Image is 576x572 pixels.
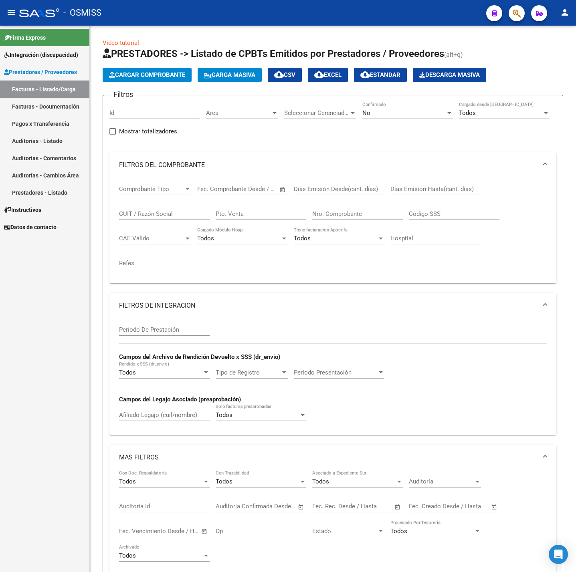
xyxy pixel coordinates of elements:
[109,445,556,470] mat-expansion-panel-header: MAS FILTROS
[216,369,281,376] span: Tipo de Registro
[459,109,476,117] span: Todos
[197,235,214,242] span: Todos
[362,109,370,117] span: No
[204,71,255,79] span: Carga Masiva
[103,39,139,46] a: Video tutorial
[119,185,184,193] span: Comprobante Tipo
[442,503,481,510] input: End date
[4,50,78,59] span: Integración (discapacidad)
[560,8,570,17] mat-icon: person
[390,528,407,535] span: Todos
[103,68,192,82] button: Cargar Comprobante
[413,68,486,82] app-download-masive: Descarga masiva de comprobantes (adjuntos)
[216,478,232,485] span: Todos
[109,293,556,318] mat-expansion-panel-header: FILTROS DE INTEGRACION
[312,528,377,535] span: Estado
[274,70,284,79] mat-icon: cloud_download
[6,8,16,17] mat-icon: menu
[119,453,537,462] mat-panel-title: MAS FILTROS
[409,478,474,485] span: Auditoría
[119,396,241,403] strong: Campos del Legajo Asociado (preaprobación)
[312,503,338,510] input: Start date
[198,68,262,82] button: Carga Masiva
[103,48,444,59] span: PRESTADORES -> Listado de CPBTs Emitidos por Prestadores / Proveedores
[249,503,288,510] input: End date
[360,71,400,79] span: Estandar
[119,478,136,485] span: Todos
[413,68,486,82] button: Descarga Masiva
[119,552,136,559] span: Todos
[274,71,295,79] span: CSV
[549,545,568,564] div: Open Intercom Messenger
[294,369,377,376] span: Período Presentación
[119,127,177,136] span: Mostrar totalizadores
[119,353,280,361] strong: Campos del Archivo de Rendición Devuelto x SSS (dr_envio)
[4,223,57,232] span: Datos de contacto
[314,71,342,79] span: EXCEL
[312,478,329,485] span: Todos
[63,4,101,22] span: - OSMISS
[4,33,46,42] span: Firma Express
[354,68,407,82] button: Estandar
[4,68,77,77] span: Prestadores / Proveedores
[197,185,223,193] input: Start date
[206,109,271,117] span: Area
[216,503,242,510] input: Start date
[119,301,537,310] mat-panel-title: FILTROS DE INTEGRACION
[409,503,435,510] input: Start date
[278,185,287,194] button: Open calendar
[444,51,463,58] span: (alt+q)
[314,70,324,79] mat-icon: cloud_download
[119,235,184,242] span: CAE Válido
[393,502,402,512] button: Open calendar
[216,411,232,419] span: Todos
[294,235,311,242] span: Todos
[109,152,556,178] mat-expansion-panel-header: FILTROS DEL COMPROBANTE
[308,68,348,82] button: EXCEL
[109,178,556,283] div: FILTROS DEL COMPROBANTE
[419,71,480,79] span: Descarga Masiva
[230,185,269,193] input: End date
[346,503,384,510] input: End date
[109,318,556,435] div: FILTROS DE INTEGRACION
[268,68,302,82] button: CSV
[360,70,370,79] mat-icon: cloud_download
[284,109,349,117] span: Seleccionar Gerenciador
[109,89,137,100] h3: Filtros
[152,528,191,535] input: End date
[109,71,185,79] span: Cargar Comprobante
[490,502,499,512] button: Open calendar
[119,369,136,376] span: Todos
[297,502,306,512] button: Open calendar
[4,205,41,214] span: Instructivos
[119,161,537,169] mat-panel-title: FILTROS DEL COMPROBANTE
[200,527,209,536] button: Open calendar
[119,528,145,535] input: Start date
